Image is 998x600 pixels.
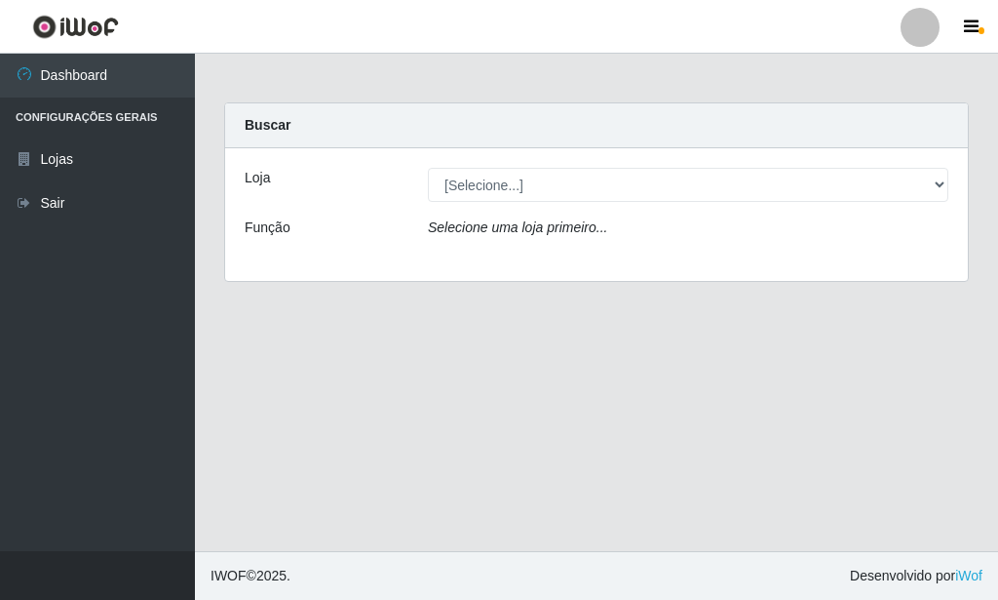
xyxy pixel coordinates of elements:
span: Desenvolvido por [850,566,982,586]
label: Loja [245,168,270,188]
a: iWof [955,568,982,583]
span: IWOF [211,568,247,583]
i: Selecione uma loja primeiro... [428,220,607,235]
label: Função [245,218,290,238]
img: CoreUI Logo [32,15,119,39]
span: © 2025 . [211,566,290,586]
strong: Buscar [245,117,290,133]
